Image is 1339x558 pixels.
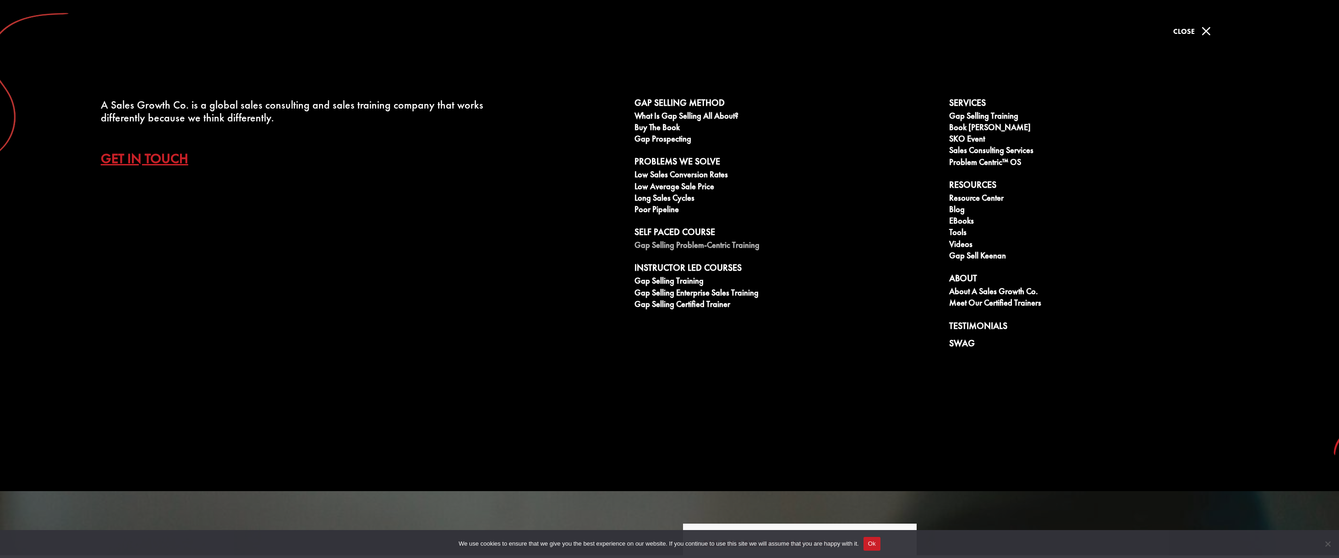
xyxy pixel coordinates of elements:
[101,142,202,175] a: Get In Touch
[1197,22,1215,40] span: M
[949,205,1254,216] a: Blog
[634,300,939,311] a: Gap Selling Certified Trainer
[949,134,1254,146] a: SKO Event
[949,298,1254,310] a: Meet our Certified Trainers
[949,98,1254,111] a: Services
[459,539,858,548] span: We use cookies to ensure that we give you the best experience on our website. If you continue to ...
[634,170,939,181] a: Low Sales Conversion Rates
[949,273,1254,287] a: About
[634,227,939,241] a: Self Paced Course
[949,216,1254,228] a: eBooks
[634,241,939,252] a: Gap Selling Problem-Centric Training
[634,156,939,170] a: Problems We Solve
[634,98,939,111] a: Gap Selling Method
[634,205,939,216] a: Poor Pipeline
[949,180,1254,193] a: Resources
[634,123,939,134] a: Buy The Book
[864,537,880,551] button: Ok
[1323,539,1332,548] span: No
[634,263,939,276] a: Instructor Led Courses
[949,193,1254,205] a: Resource Center
[949,158,1254,169] a: Problem Centric™ OS
[634,193,939,205] a: Long Sales Cycles
[949,251,1254,263] a: Gap Sell Keenan
[634,134,939,146] a: Gap Prospecting
[634,182,939,193] a: Low Average Sale Price
[634,276,939,288] a: Gap Selling Training
[949,338,1254,352] a: Swag
[949,240,1254,251] a: Videos
[634,288,939,300] a: Gap Selling Enterprise Sales Training
[949,228,1254,239] a: Tools
[949,123,1254,134] a: Book [PERSON_NAME]
[949,111,1254,123] a: Gap Selling Training
[1173,27,1195,36] span: Close
[949,321,1254,334] a: Testimonials
[949,287,1254,298] a: About A Sales Growth Co.
[101,98,510,124] div: A Sales Growth Co. is a global sales consulting and sales training company that works differently...
[949,146,1254,157] a: Sales Consulting Services
[634,111,939,123] a: What is Gap Selling all about?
